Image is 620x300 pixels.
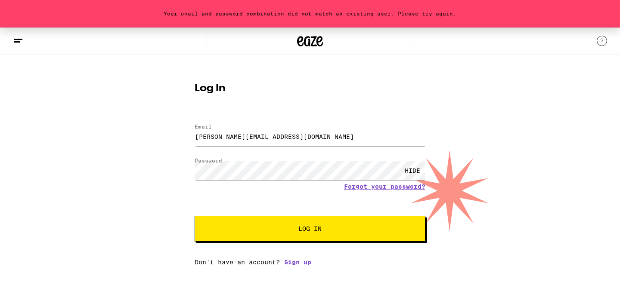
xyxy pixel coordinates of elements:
a: Forgot your password? [344,183,425,190]
label: Email [195,124,212,129]
span: Hi. Need any help? [5,6,62,13]
button: Log In [195,216,425,242]
h1: Log In [195,83,425,94]
div: HIDE [400,161,425,180]
span: Log In [298,226,322,232]
label: Password [195,158,222,163]
a: Sign up [284,259,311,266]
input: Email [195,127,425,146]
div: Don't have an account? [195,259,425,266]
